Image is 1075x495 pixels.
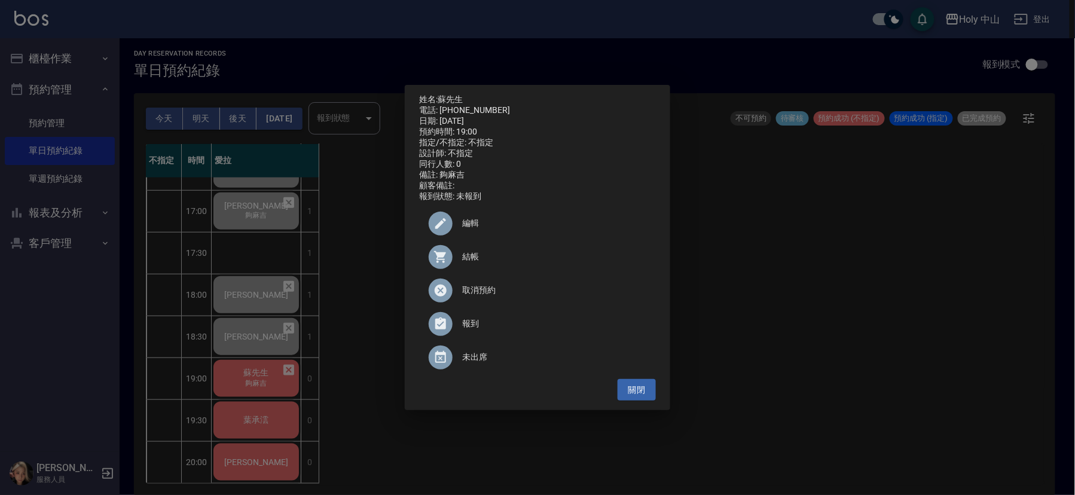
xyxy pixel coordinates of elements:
span: 結帳 [462,250,646,263]
div: 報到 [419,307,656,341]
span: 編輯 [462,217,646,230]
div: 指定/不指定: 不指定 [419,137,656,148]
button: 關閉 [618,379,656,401]
a: 結帳 [419,240,656,274]
a: 蘇先生 [438,94,463,104]
div: 備註: 夠麻吉 [419,170,656,181]
div: 未出席 [419,341,656,374]
div: 電話: [PHONE_NUMBER] [419,105,656,116]
div: 日期: [DATE] [419,116,656,127]
div: 設計師: 不指定 [419,148,656,159]
span: 未出席 [462,351,646,363]
div: 報到狀態: 未報到 [419,191,656,202]
p: 姓名: [419,94,656,105]
div: 預約時間: 19:00 [419,127,656,137]
span: 取消預約 [462,284,646,297]
div: 取消預約 [419,274,656,307]
div: 顧客備註: [419,181,656,191]
div: 同行人數: 0 [419,159,656,170]
div: 編輯 [419,207,656,240]
span: 報到 [462,317,646,330]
